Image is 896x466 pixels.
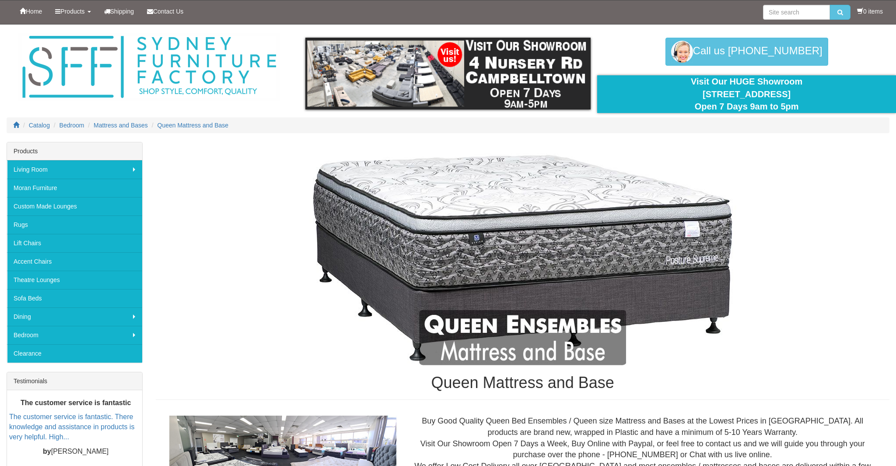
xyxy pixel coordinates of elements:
[7,179,142,197] a: Moran Furniture
[7,197,142,215] a: Custom Made Lounges
[7,142,142,160] div: Products
[7,289,142,307] a: Sofa Beds
[604,75,889,113] div: Visit Our HUGE Showroom [STREET_ADDRESS] Open 7 Days 9am to 5pm
[7,252,142,271] a: Accent Chairs
[26,8,42,15] span: Home
[7,307,142,326] a: Dining
[60,8,84,15] span: Products
[43,448,51,455] b: by
[7,271,142,289] a: Theatre Lounges
[7,372,142,390] div: Testimonials
[153,8,183,15] span: Contact Us
[7,160,142,179] a: Living Room
[260,146,785,365] img: Queen Mattress and Base
[763,5,830,20] input: Site search
[7,215,142,234] a: Rugs
[857,7,883,16] li: 0 items
[157,122,229,129] a: Queen Mattress and Base
[7,234,142,252] a: Lift Chairs
[156,374,889,392] h1: Queen Mattress and Base
[305,38,591,109] img: showroom.gif
[7,344,142,363] a: Clearance
[140,0,190,22] a: Contact Us
[7,326,142,344] a: Bedroom
[18,33,280,101] img: Sydney Furniture Factory
[59,122,84,129] a: Bedroom
[49,0,97,22] a: Products
[29,122,50,129] a: Catalog
[94,122,148,129] a: Mattress and Bases
[9,447,142,457] p: [PERSON_NAME]
[110,8,134,15] span: Shipping
[21,399,131,406] b: The customer service is fantastic
[13,0,49,22] a: Home
[98,0,141,22] a: Shipping
[9,413,134,441] a: The customer service is fantastic. There knowledge and assistance in products is very helpful. Hi...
